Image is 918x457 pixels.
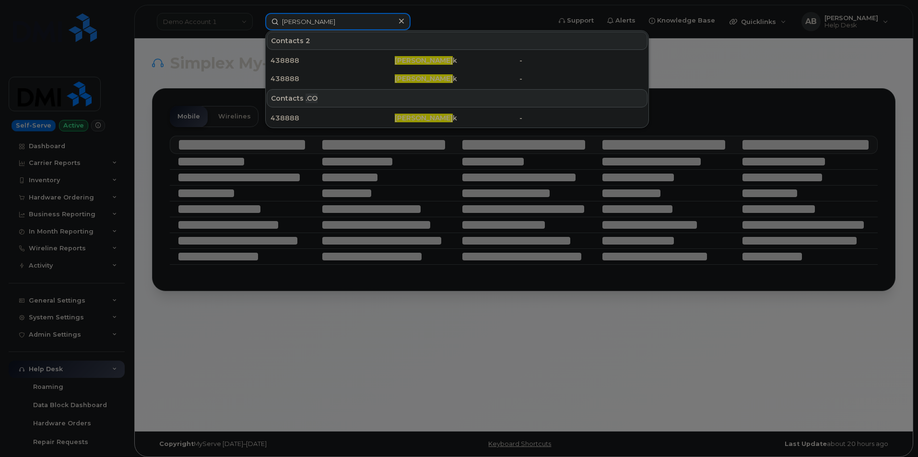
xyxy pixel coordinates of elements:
span: [PERSON_NAME] [395,74,453,83]
div: - [519,113,644,123]
div: k [395,74,519,83]
a: 438888[PERSON_NAME]k- [267,109,647,127]
span: 2 [306,36,310,46]
a: 438888[PERSON_NAME]k- [267,52,647,69]
span: [PERSON_NAME] [395,56,453,65]
div: 438888 [271,56,395,65]
div: 438888 [271,113,395,123]
a: 438888[PERSON_NAME]k- [267,70,647,87]
div: - [519,56,644,65]
div: - [519,74,644,83]
span: [PERSON_NAME] [395,114,453,122]
div: Contacts [267,32,647,50]
div: k [395,56,519,65]
div: Contacts [267,89,647,107]
div: 438888 [271,74,395,83]
div: k [395,113,519,123]
span: .CO [306,94,318,103]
